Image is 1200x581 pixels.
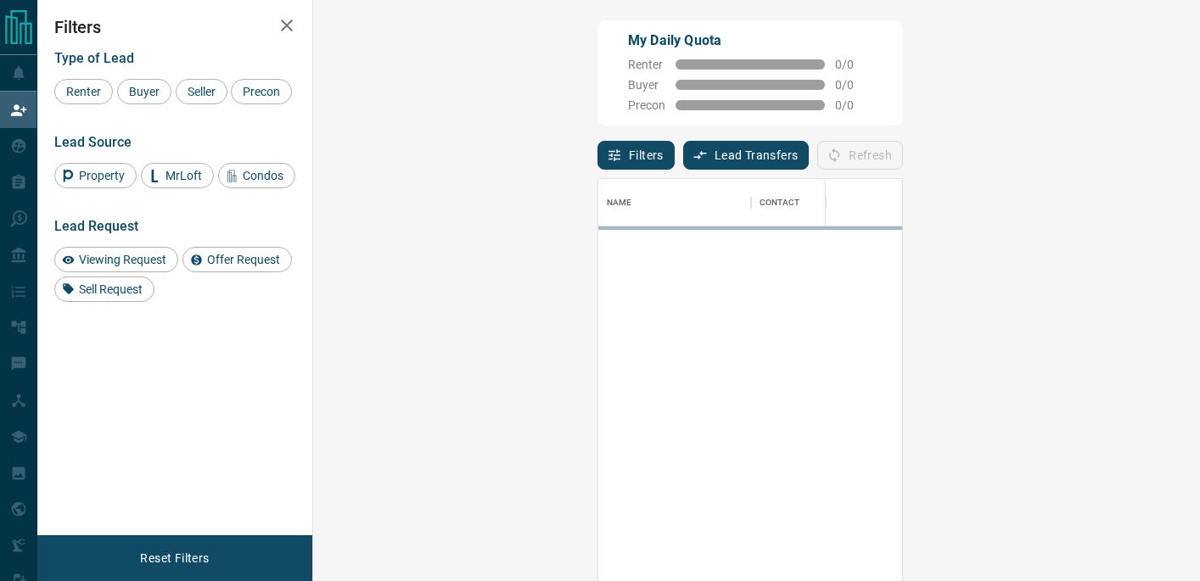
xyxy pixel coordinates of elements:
[54,163,137,188] div: Property
[628,78,665,92] span: Buyer
[73,282,149,296] span: Sell Request
[54,247,178,272] div: Viewing Request
[54,218,138,234] span: Lead Request
[835,78,872,92] span: 0 / 0
[760,179,799,226] div: Contact
[73,253,172,266] span: Viewing Request
[597,141,675,170] button: Filters
[628,98,665,112] span: Precon
[628,31,872,51] p: My Daily Quota
[182,247,292,272] div: Offer Request
[176,79,227,104] div: Seller
[598,179,751,226] div: Name
[607,179,632,226] div: Name
[835,98,872,112] span: 0 / 0
[683,141,810,170] button: Lead Transfers
[237,85,286,98] span: Precon
[117,79,171,104] div: Buyer
[160,169,208,182] span: MrLoft
[54,79,113,104] div: Renter
[73,169,131,182] span: Property
[123,85,165,98] span: Buyer
[201,253,286,266] span: Offer Request
[54,277,154,302] div: Sell Request
[237,169,289,182] span: Condos
[54,134,132,150] span: Lead Source
[628,58,665,71] span: Renter
[835,58,872,71] span: 0 / 0
[54,50,134,66] span: Type of Lead
[129,544,220,573] button: Reset Filters
[54,17,295,37] h2: Filters
[182,85,221,98] span: Seller
[60,85,107,98] span: Renter
[751,179,887,226] div: Contact
[141,163,214,188] div: MrLoft
[231,79,292,104] div: Precon
[218,163,295,188] div: Condos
